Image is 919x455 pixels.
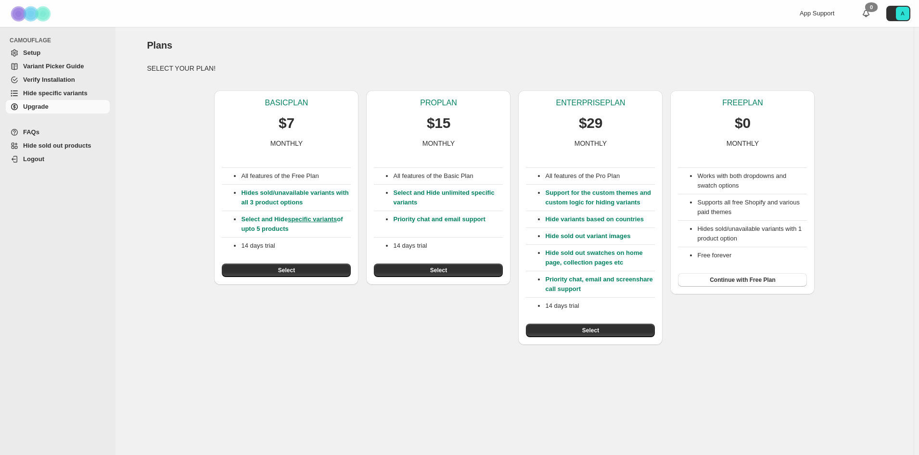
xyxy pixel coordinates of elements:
p: Hides sold/unavailable variants with all 3 product options [241,188,351,207]
span: Hide specific variants [23,89,88,97]
p: Select and Hide unlimited specific variants [393,188,503,207]
span: Logout [23,155,44,163]
text: A [901,11,905,16]
p: Hide sold out swatches on home page, collection pages etc [545,248,655,267]
p: Hide sold out variant images [545,231,655,241]
a: Variant Picker Guide [6,60,110,73]
p: Select and Hide of upto 5 products [241,215,351,234]
li: Free forever [697,251,807,260]
div: 0 [865,2,878,12]
span: Select [582,327,599,334]
p: 14 days trial [545,301,655,311]
li: Hides sold/unavailable variants with 1 product option [697,224,807,243]
span: Verify Installation [23,76,75,83]
p: FREE PLAN [722,98,763,108]
span: Plans [147,40,172,51]
p: ENTERPRISE PLAN [556,98,625,108]
p: MONTHLY [422,139,455,148]
span: Avatar with initials A [896,7,909,20]
li: Works with both dropdowns and swatch options [697,171,807,190]
p: BASIC PLAN [265,98,308,108]
p: $0 [735,114,751,133]
p: $29 [579,114,602,133]
span: Variant Picker Guide [23,63,84,70]
button: Select [374,264,503,277]
a: Logout [6,152,110,166]
a: specific variants [288,215,337,223]
p: MONTHLY [270,139,303,148]
span: FAQs [23,128,39,136]
span: Select [430,266,447,274]
a: Hide sold out products [6,139,110,152]
span: Hide sold out products [23,142,91,149]
a: Hide specific variants [6,87,110,100]
button: Continue with Free Plan [678,273,807,287]
p: All features of the Free Plan [241,171,351,181]
p: All features of the Pro Plan [545,171,655,181]
p: Hide variants based on countries [545,215,655,224]
button: Select [526,324,655,337]
span: Setup [23,49,40,56]
button: Select [222,264,351,277]
p: 14 days trial [393,241,503,251]
span: Select [278,266,295,274]
a: FAQs [6,126,110,139]
p: MONTHLY [574,139,607,148]
p: Support for the custom themes and custom logic for hiding variants [545,188,655,207]
p: $15 [427,114,450,133]
span: CAMOUFLAGE [10,37,111,44]
a: 0 [861,9,871,18]
p: $7 [279,114,294,133]
p: Priority chat and email support [393,215,503,234]
p: SELECT YOUR PLAN! [147,63,882,73]
p: PRO PLAN [420,98,457,108]
span: Continue with Free Plan [710,276,776,284]
p: All features of the Basic Plan [393,171,503,181]
p: Priority chat, email and screenshare call support [545,275,655,294]
a: Verify Installation [6,73,110,87]
a: Setup [6,46,110,60]
li: Supports all free Shopify and various paid themes [697,198,807,217]
p: MONTHLY [727,139,759,148]
span: App Support [800,10,834,17]
img: Camouflage [8,0,56,27]
p: 14 days trial [241,241,351,251]
span: Upgrade [23,103,49,110]
a: Upgrade [6,100,110,114]
button: Avatar with initials A [886,6,910,21]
